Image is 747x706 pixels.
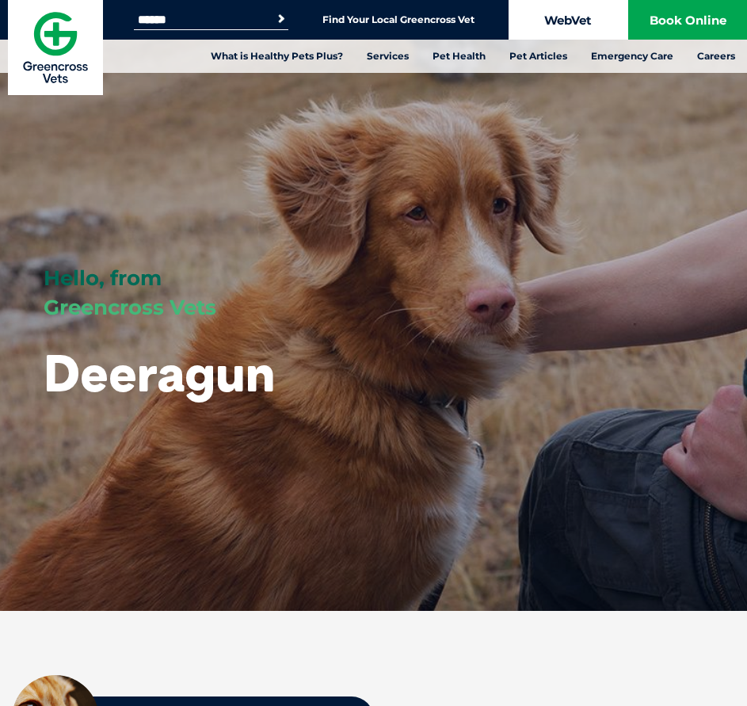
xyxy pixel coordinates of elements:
h1: Deeragun [44,345,275,401]
a: Careers [685,40,747,73]
a: What is Healthy Pets Plus? [199,40,355,73]
button: Search [273,11,289,27]
a: Find Your Local Greencross Vet [322,13,474,26]
a: Emergency Care [579,40,685,73]
a: Services [355,40,421,73]
span: Hello, from [44,265,162,291]
a: Pet Articles [497,40,579,73]
a: Pet Health [421,40,497,73]
span: Greencross Vets [44,295,216,320]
